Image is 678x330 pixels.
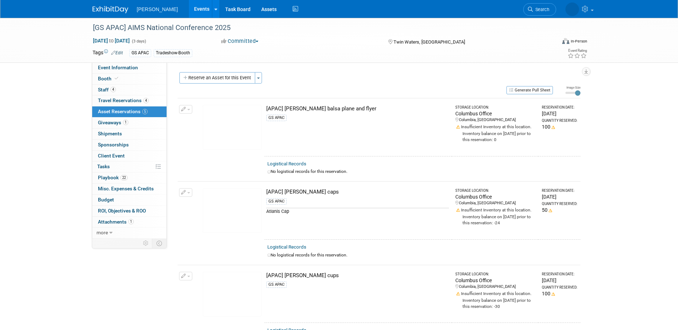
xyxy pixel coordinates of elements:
a: Misc. Expenses & Credits [92,184,167,194]
a: Giveaways1 [92,117,167,128]
span: Asset Reservations [98,109,148,114]
div: Quantity Reserved: [542,201,577,206]
div: Columbus Office [455,110,536,117]
a: Budget [92,195,167,205]
span: 4 [143,98,149,103]
div: [APAC] [PERSON_NAME] caps [266,188,449,196]
span: Budget [98,197,114,202]
span: Staff [98,87,116,92]
span: 1 [128,219,134,224]
div: Inventory balance on [DATE] prior to this reservation: -30 [455,297,536,310]
div: [DATE] [542,277,577,284]
div: GS APAC [266,281,287,288]
div: [DATE] [542,193,577,200]
span: Playbook [98,175,128,180]
img: Format-Inperson.png [562,38,569,44]
span: Sponsorships [98,142,129,147]
span: 22 [120,175,128,180]
div: Reservation Date: [542,272,577,277]
div: Columbia, [GEOGRAPHIC_DATA] [455,117,536,123]
span: 4 [110,87,116,92]
a: Shipments [92,129,167,139]
a: Booth [92,74,167,84]
div: Reservation Date: [542,188,577,193]
img: View Images [203,272,262,316]
img: ExhibitDay [93,6,128,13]
a: Sponsorships [92,140,167,150]
div: [APAC] [PERSON_NAME] balsa plane and flyer [266,105,449,112]
div: In-Person [570,39,587,44]
button: Reserve an Asset for this Event [179,72,255,84]
div: [DATE] [542,110,577,117]
div: [APAC] [PERSON_NAME] cups [266,272,449,279]
a: Logistical Records [267,244,306,250]
span: Misc. Expenses & Credits [98,186,154,191]
div: Event Rating [568,49,587,52]
button: Generate Pull Sheet [506,86,553,94]
span: Giveaways [98,120,128,125]
div: No logistical records for this reservation. [267,252,578,258]
div: Quantity Reserved: [542,285,577,290]
div: Storage Location: [455,188,536,193]
span: [DATE] [DATE] [93,37,130,44]
a: Client Event [92,151,167,161]
img: View Images [203,188,262,233]
div: Quantity Reserved: [542,118,577,123]
i: Booth reservation complete [115,76,118,80]
div: Inventory balance on [DATE] prior to this reservation: -24 [455,213,536,226]
img: Alexandra Hall [565,2,579,16]
td: Toggle Event Tabs [152,239,167,248]
div: Storage Location: [455,105,536,110]
div: Inventory balance on [DATE] prior to this reservation: 0 [455,130,536,143]
span: to [108,38,115,44]
span: ROI, Objectives & ROO [98,208,146,214]
div: Reservation Date: [542,105,577,110]
div: Columbia, [GEOGRAPHIC_DATA] [455,284,536,290]
span: [PERSON_NAME] [137,6,178,12]
span: Booth [98,76,120,81]
span: Shipments [98,131,122,136]
div: Columbia, [GEOGRAPHIC_DATA] [455,200,536,206]
a: Event Information [92,62,167,73]
a: ROI, Objectives & ROO [92,206,167,216]
a: Logistical Records [267,161,306,166]
span: (3 days) [131,39,146,44]
a: Asset Reservations5 [92,106,167,117]
div: GS APAC [129,49,151,57]
a: Search [523,3,556,16]
span: Event Information [98,65,138,70]
span: Travel Reservations [98,97,149,103]
div: Atlanis Cap [266,208,449,215]
div: Insufficient Inventory at this location. [455,290,536,297]
span: 5 [142,109,148,114]
button: Committed [219,37,261,45]
div: Columbus Office [455,193,536,200]
a: Travel Reservations4 [92,95,167,106]
a: Edit [111,50,123,55]
a: Attachments1 [92,217,167,227]
span: 1 [123,120,128,125]
div: Tradeshow-Booth [154,49,192,57]
div: Storage Location: [455,272,536,277]
a: Tasks [92,161,167,172]
span: Tasks [97,164,110,169]
div: GS APAC [266,198,287,205]
div: Insufficient Inventory at this location. [455,206,536,213]
a: Playbook22 [92,172,167,183]
a: Staff4 [92,85,167,95]
div: GS APAC [266,115,287,121]
div: Image Size [565,85,580,90]
div: 100 [542,123,577,130]
div: No logistical records for this reservation. [267,169,578,175]
a: more [92,227,167,238]
span: Search [533,7,549,12]
span: Attachments [98,219,134,225]
div: Columbus Office [455,277,536,284]
div: Event Format [514,37,588,48]
div: 100 [542,290,577,297]
td: Tags [93,49,123,57]
div: [GS APAC] AIMS National Conference 2025 [90,21,545,34]
span: Twin Waters, [GEOGRAPHIC_DATA] [394,39,465,45]
img: View Images [203,105,262,150]
div: 50 [542,206,577,214]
